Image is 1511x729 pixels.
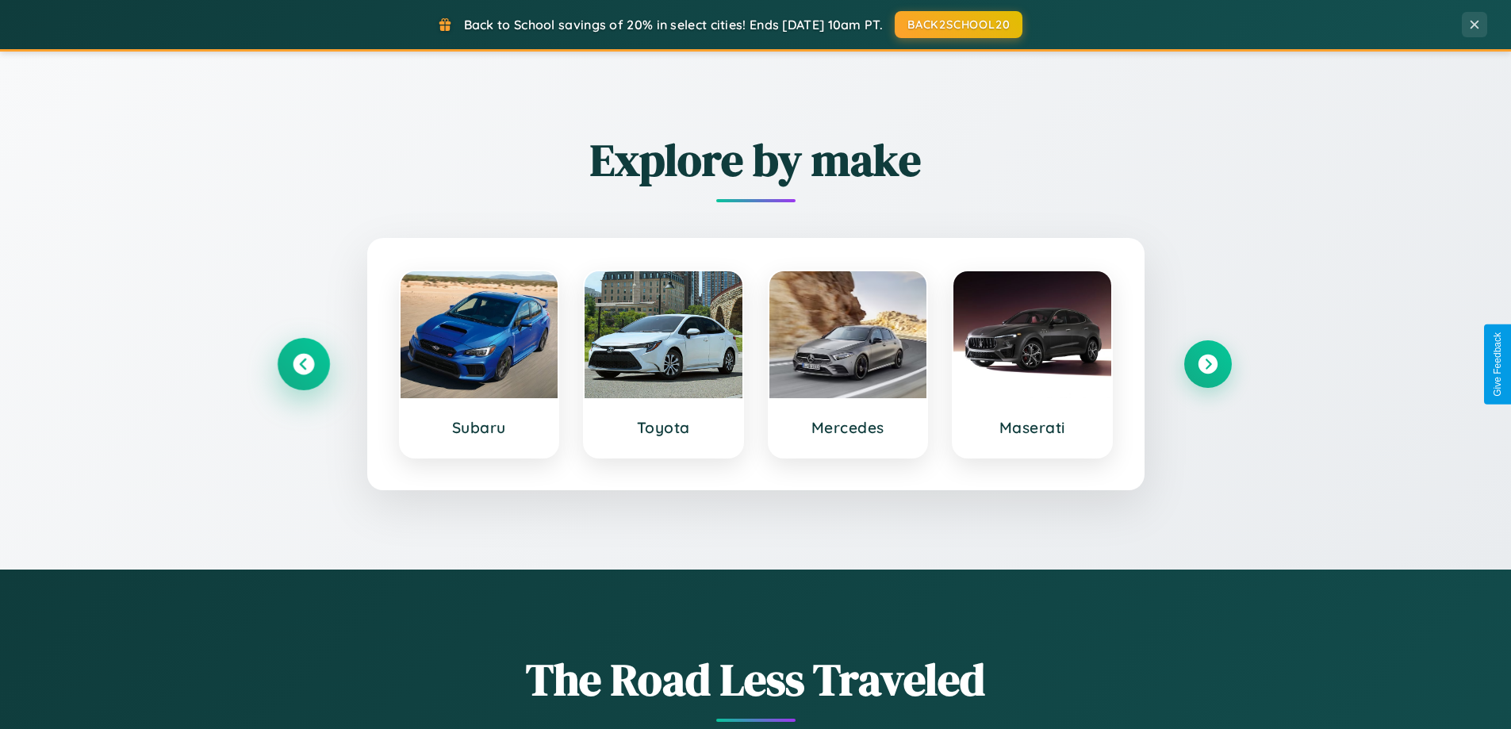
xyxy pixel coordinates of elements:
[464,17,883,33] span: Back to School savings of 20% in select cities! Ends [DATE] 10am PT.
[416,418,543,437] h3: Subaru
[600,418,727,437] h3: Toyota
[969,418,1095,437] h3: Maserati
[895,11,1022,38] button: BACK2SCHOOL20
[785,418,911,437] h3: Mercedes
[280,129,1232,190] h2: Explore by make
[280,649,1232,710] h1: The Road Less Traveled
[1492,332,1503,397] div: Give Feedback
